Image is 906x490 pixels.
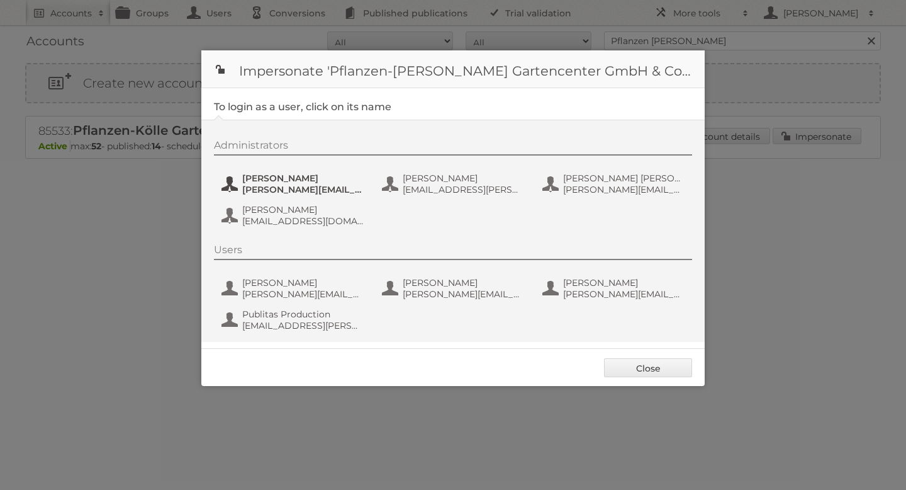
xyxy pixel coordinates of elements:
button: [PERSON_NAME] [PERSON_NAME][EMAIL_ADDRESS][PERSON_NAME][DOMAIN_NAME][PERSON_NAME] [220,276,368,301]
button: [PERSON_NAME] [PERSON_NAME] [PERSON_NAME][EMAIL_ADDRESS][PERSON_NAME][DOMAIN_NAME][PERSON_NAME] [541,171,689,197]
button: [PERSON_NAME] [PERSON_NAME][EMAIL_ADDRESS][PERSON_NAME][DOMAIN_NAME][PERSON_NAME] [220,171,368,197]
button: [PERSON_NAME] [PERSON_NAME][EMAIL_ADDRESS][PERSON_NAME][DOMAIN_NAME][PERSON_NAME] [381,276,528,301]
span: [PERSON_NAME] [403,173,525,184]
span: [PERSON_NAME][EMAIL_ADDRESS][PERSON_NAME][DOMAIN_NAME][PERSON_NAME] [242,184,364,195]
span: [PERSON_NAME] [403,277,525,288]
span: Publitas Production [242,309,364,320]
span: [PERSON_NAME][EMAIL_ADDRESS][PERSON_NAME][DOMAIN_NAME] [563,288,685,300]
div: Users [214,244,692,260]
div: Administrators [214,139,692,156]
span: [PERSON_NAME][EMAIL_ADDRESS][PERSON_NAME][DOMAIN_NAME][PERSON_NAME] [242,288,364,300]
legend: To login as a user, click on its name [214,101,391,113]
a: Close [604,358,692,377]
span: [PERSON_NAME] [242,173,364,184]
button: Publitas Production [EMAIL_ADDRESS][PERSON_NAME][DOMAIN_NAME] [220,307,368,333]
span: [EMAIL_ADDRESS][PERSON_NAME][DOMAIN_NAME] [242,320,364,331]
button: [PERSON_NAME] [PERSON_NAME][EMAIL_ADDRESS][PERSON_NAME][DOMAIN_NAME] [541,276,689,301]
h1: Impersonate 'Pflanzen-[PERSON_NAME] Gartencenter GmbH & Co. KG' [201,50,705,88]
span: [PERSON_NAME] [PERSON_NAME] [563,173,685,184]
button: [PERSON_NAME] [EMAIL_ADDRESS][DOMAIN_NAME][PERSON_NAME] [220,203,368,228]
span: [PERSON_NAME] [242,204,364,215]
span: [PERSON_NAME] [563,277,685,288]
span: [EMAIL_ADDRESS][DOMAIN_NAME][PERSON_NAME] [242,215,364,227]
span: [PERSON_NAME][EMAIL_ADDRESS][PERSON_NAME][DOMAIN_NAME][PERSON_NAME] [403,288,525,300]
button: [PERSON_NAME] [EMAIL_ADDRESS][PERSON_NAME][DOMAIN_NAME][PERSON_NAME] [381,171,528,197]
span: [PERSON_NAME][EMAIL_ADDRESS][PERSON_NAME][DOMAIN_NAME][PERSON_NAME] [563,184,685,195]
span: [EMAIL_ADDRESS][PERSON_NAME][DOMAIN_NAME][PERSON_NAME] [403,184,525,195]
span: [PERSON_NAME] [242,277,364,288]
